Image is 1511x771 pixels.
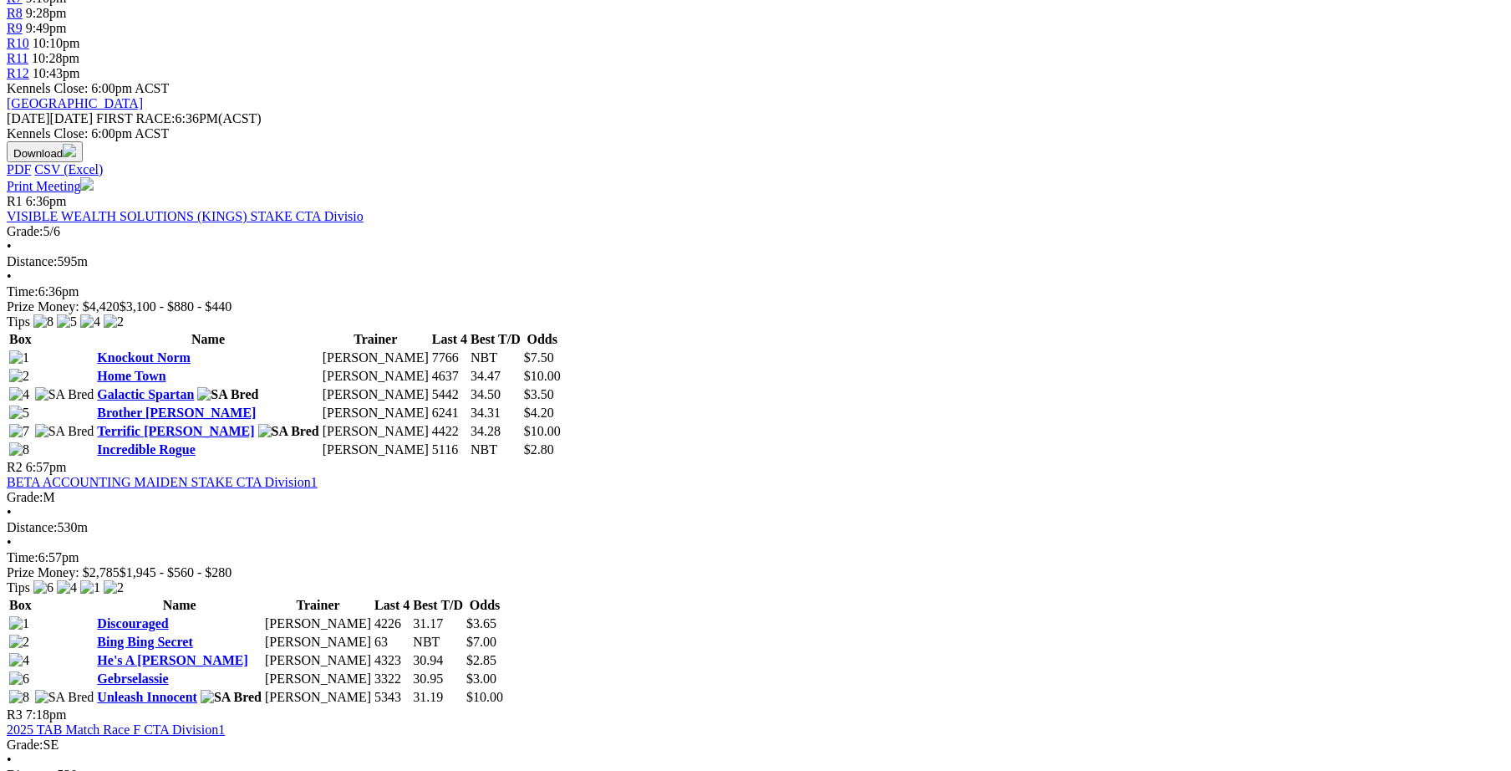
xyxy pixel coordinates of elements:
[120,299,232,314] span: $3,100 - $880 - $440
[97,690,197,704] a: Unleash Innocent
[264,615,372,632] td: [PERSON_NAME]
[7,520,1504,535] div: 530m
[80,314,100,329] img: 4
[431,331,468,348] th: Last 4
[264,689,372,706] td: [PERSON_NAME]
[322,331,430,348] th: Trainer
[9,424,29,439] img: 7
[431,350,468,366] td: 7766
[7,36,29,50] span: R10
[431,405,468,421] td: 6241
[97,350,191,365] a: Knockout Norm
[374,689,410,706] td: 5343
[431,386,468,403] td: 5442
[470,368,521,385] td: 34.47
[264,634,372,651] td: [PERSON_NAME]
[7,224,1504,239] div: 5/6
[97,653,247,667] a: He's A [PERSON_NAME]
[7,580,30,595] span: Tips
[7,254,57,268] span: Distance:
[7,254,1504,269] div: 595m
[26,460,67,474] span: 6:57pm
[524,387,554,401] span: $3.50
[374,671,410,687] td: 3322
[431,368,468,385] td: 4637
[470,442,521,458] td: NBT
[7,111,93,125] span: [DATE]
[32,51,79,65] span: 10:28pm
[322,368,430,385] td: [PERSON_NAME]
[7,209,364,223] a: VISIBLE WEALTH SOLUTIONS (KINGS) STAKE CTA Divisio
[524,369,561,383] span: $10.00
[57,580,77,595] img: 4
[97,387,194,401] a: Galactic Spartan
[26,21,67,35] span: 9:49pm
[7,162,1504,177] div: Download
[7,21,23,35] a: R9
[7,194,23,208] span: R1
[524,350,554,365] span: $7.50
[9,350,29,365] img: 1
[7,722,225,737] a: 2025 TAB Match Race F CTA Division1
[7,520,57,534] span: Distance:
[264,671,372,687] td: [PERSON_NAME]
[97,424,254,438] a: Terrific [PERSON_NAME]
[374,652,410,669] td: 4323
[431,442,468,458] td: 5116
[374,597,410,614] th: Last 4
[7,490,1504,505] div: M
[9,387,29,402] img: 4
[97,406,256,420] a: Brother [PERSON_NAME]
[412,615,464,632] td: 31.17
[412,597,464,614] th: Best T/D
[466,690,503,704] span: $10.00
[322,350,430,366] td: [PERSON_NAME]
[7,66,29,80] a: R12
[374,634,410,651] td: 63
[97,369,165,383] a: Home Town
[7,51,28,65] a: R11
[9,406,29,421] img: 5
[7,269,12,283] span: •
[7,239,12,253] span: •
[96,111,175,125] span: FIRST RACE:
[7,284,1504,299] div: 6:36pm
[34,162,103,176] a: CSV (Excel)
[35,424,94,439] img: SA Bred
[466,597,504,614] th: Odds
[470,350,521,366] td: NBT
[7,490,43,504] span: Grade:
[97,616,168,631] a: Discouraged
[35,387,94,402] img: SA Bred
[7,96,143,110] a: [GEOGRAPHIC_DATA]
[7,753,12,767] span: •
[412,652,464,669] td: 30.94
[97,635,192,649] a: Bing Bing Secret
[33,36,80,50] span: 10:10pm
[96,331,319,348] th: Name
[120,565,232,580] span: $1,945 - $560 - $280
[26,6,67,20] span: 9:28pm
[466,653,496,667] span: $2.85
[197,387,258,402] img: SA Bred
[33,66,80,80] span: 10:43pm
[97,671,168,686] a: Gebrselassie
[9,332,32,346] span: Box
[96,111,262,125] span: 6:36PM(ACST)
[523,331,562,348] th: Odds
[470,331,521,348] th: Best T/D
[33,580,53,595] img: 6
[258,424,319,439] img: SA Bred
[80,580,100,595] img: 1
[524,406,554,420] span: $4.20
[7,314,30,329] span: Tips
[466,671,496,686] span: $3.00
[7,6,23,20] a: R8
[7,535,12,549] span: •
[9,442,29,457] img: 8
[9,635,29,650] img: 2
[7,475,318,489] a: BETA ACCOUNTING MAIDEN STAKE CTA Division1
[7,460,23,474] span: R2
[322,423,430,440] td: [PERSON_NAME]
